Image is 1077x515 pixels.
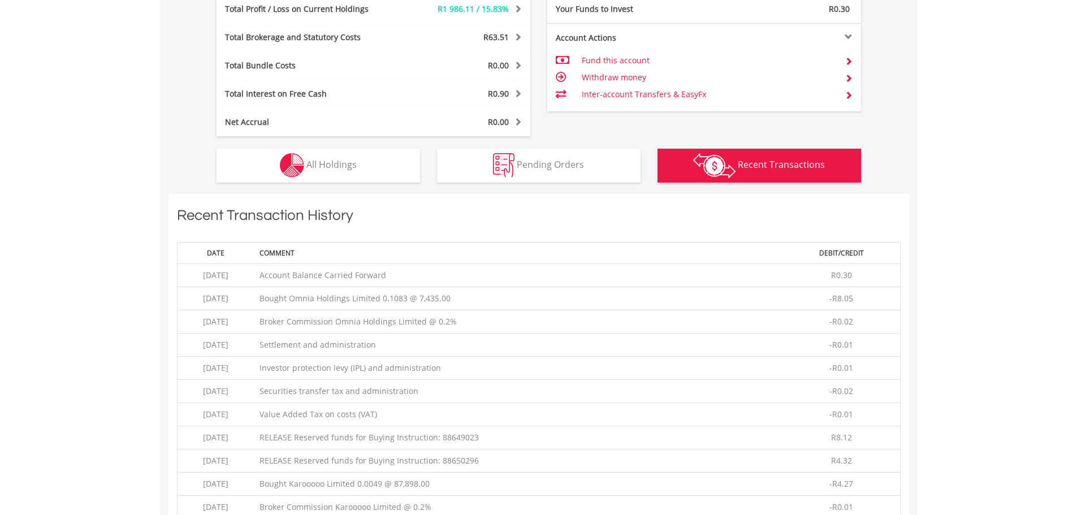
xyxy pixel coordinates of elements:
[254,334,782,357] td: Settlement and administration
[783,242,900,263] th: Debit/Credit
[517,158,584,171] span: Pending Orders
[177,287,254,310] td: [DATE]
[829,362,853,373] span: -R0.01
[829,501,853,512] span: -R0.01
[831,455,852,466] span: R4.32
[829,339,853,350] span: -R0.01
[829,386,853,396] span: -R0.02
[438,3,509,14] span: R1 986.11 / 15.83%
[254,449,782,473] td: RELEASE Reserved funds for Buying Instruction: 88650296
[217,88,400,99] div: Total Interest on Free Cash
[582,69,836,86] td: Withdraw money
[738,158,825,171] span: Recent Transactions
[582,52,836,69] td: Fund this account
[829,478,853,489] span: -R4.27
[177,264,254,287] td: [DATE]
[254,473,782,496] td: Bought Karooooo Limited 0.0049 @ 87,898.00
[177,426,254,449] td: [DATE]
[829,3,850,14] span: R0.30
[693,153,736,178] img: transactions-zar-wht.png
[254,426,782,449] td: RELEASE Reserved funds for Buying Instruction: 88649023
[488,88,509,99] span: R0.90
[254,264,782,287] td: Account Balance Carried Forward
[547,32,704,44] div: Account Actions
[177,310,254,334] td: [DATE]
[658,149,861,183] button: Recent Transactions
[217,149,420,183] button: All Holdings
[254,242,782,263] th: Comment
[254,357,782,380] td: Investor protection levy (IPL) and administration
[254,380,782,403] td: Securities transfer tax and administration
[254,310,782,334] td: Broker Commission Omnia Holdings Limited @ 0.2%
[254,403,782,426] td: Value Added Tax on costs (VAT)
[280,153,304,178] img: holdings-wht.png
[493,153,514,178] img: pending_instructions-wht.png
[217,116,400,128] div: Net Accrual
[177,473,254,496] td: [DATE]
[177,357,254,380] td: [DATE]
[177,205,901,231] h1: Recent Transaction History
[831,432,852,443] span: R8.12
[254,287,782,310] td: Bought Omnia Holdings Limited 0.1083 @ 7,435.00
[437,149,641,183] button: Pending Orders
[217,60,400,71] div: Total Bundle Costs
[488,116,509,127] span: R0.00
[177,334,254,357] td: [DATE]
[217,32,400,43] div: Total Brokerage and Statutory Costs
[177,403,254,426] td: [DATE]
[483,32,509,42] span: R63.51
[488,60,509,71] span: R0.00
[306,158,357,171] span: All Holdings
[177,380,254,403] td: [DATE]
[829,293,853,304] span: -R8.05
[829,316,853,327] span: -R0.02
[547,3,704,15] div: Your Funds to Invest
[831,270,852,280] span: R0.30
[177,449,254,473] td: [DATE]
[217,3,400,15] div: Total Profit / Loss on Current Holdings
[177,242,254,263] th: Date
[582,86,836,103] td: Inter-account Transfers & EasyFx
[829,409,853,419] span: -R0.01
